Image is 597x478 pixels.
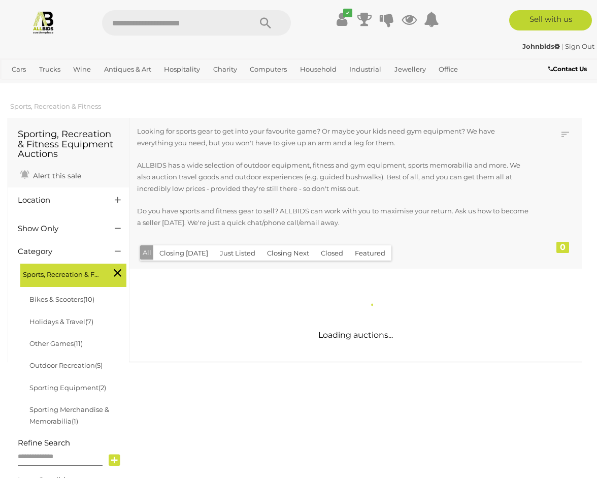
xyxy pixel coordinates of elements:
a: Contact Us [548,63,589,75]
a: Bikes & Scooters(10) [29,295,94,303]
span: Alert this sale [30,171,81,180]
a: Office [435,61,462,78]
span: (2) [98,384,106,392]
h4: Refine Search [18,439,126,448]
b: Contact Us [548,65,587,73]
a: Cars [8,61,30,78]
i: ✔ [343,9,352,17]
p: ALLBIDS has a wide selection of outdoor equipment, fitness and gym equipment, sports memorabilia ... [137,160,530,195]
h4: Show Only [18,225,99,233]
a: Hospitality [160,61,204,78]
h4: Category [18,247,99,256]
a: Johnbids [522,42,561,50]
a: Outdoor Recreation(5) [29,361,103,369]
span: Loading auctions... [318,330,393,340]
div: 0 [556,242,569,253]
strong: Johnbids [522,42,560,50]
a: Computers [246,61,291,78]
a: Charity [209,61,241,78]
a: Sign Out [565,42,594,50]
a: Sports, Recreation & Fitness [10,102,101,110]
a: Jewellery [390,61,430,78]
button: Closed [315,245,349,261]
button: Just Listed [214,245,261,261]
a: Sell with us [509,10,592,30]
h4: Location [18,196,99,205]
button: All [140,245,154,260]
span: (1) [72,417,78,425]
a: Holidays & Travel(7) [29,317,93,326]
span: Sports, Recreation & Fitness [23,266,99,280]
h1: Sporting, Recreation & Fitness Equipment Auctions [18,130,119,160]
button: Closing [DATE] [153,245,214,261]
a: Wine [69,61,95,78]
span: (5) [95,361,103,369]
a: Sporting Equipment(2) [29,384,106,392]
a: Sports [8,78,37,94]
span: (10) [83,295,94,303]
p: Do you have sports and fitness gear to sell? ALLBIDS can work with you to maximise your return. A... [137,205,530,229]
a: [GEOGRAPHIC_DATA] [42,78,122,94]
button: Closing Next [261,245,315,261]
span: (7) [85,317,93,326]
p: Looking for sports gear to get into your favourite game? Or maybe your kids need gym equipment? W... [137,125,530,149]
button: Search [240,10,291,36]
span: | [561,42,563,50]
span: (11) [74,339,83,347]
a: Antiques & Art [100,61,155,78]
img: Allbids.com.au [31,10,55,34]
a: ✔ [335,10,350,28]
button: Featured [349,245,391,261]
a: Trucks [35,61,64,78]
a: Other Games(11) [29,339,83,347]
a: Sporting Merchandise & Memorabilia(1) [29,405,109,425]
a: Alert this sale [18,167,84,182]
a: Industrial [345,61,385,78]
a: Household [296,61,341,78]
